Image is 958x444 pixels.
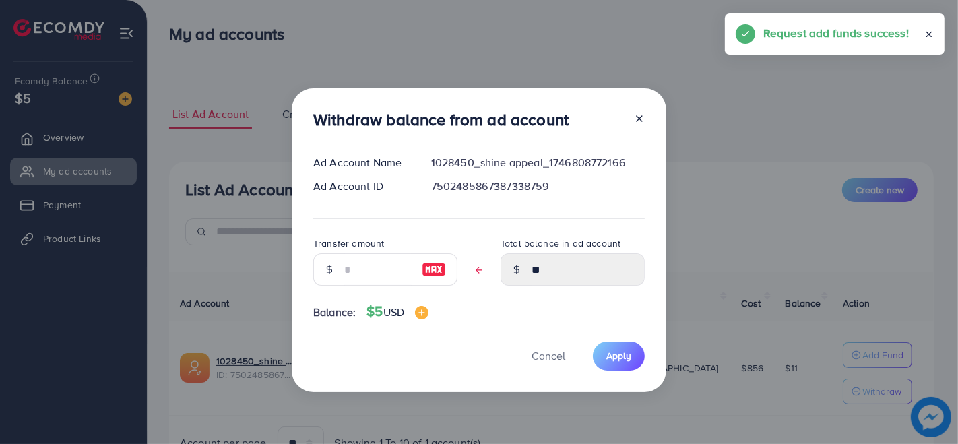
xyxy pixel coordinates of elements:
h5: Request add funds success! [763,24,909,42]
span: Apply [606,349,631,362]
div: Ad Account ID [302,179,420,194]
div: 7502485867387338759 [420,179,656,194]
div: 1028450_shine appeal_1746808772166 [420,155,656,170]
div: Ad Account Name [302,155,420,170]
img: image [415,306,428,319]
label: Total balance in ad account [501,236,620,250]
label: Transfer amount [313,236,384,250]
button: Apply [593,342,645,371]
h4: $5 [366,303,428,320]
h3: Withdraw balance from ad account [313,110,569,129]
span: USD [383,305,404,319]
img: image [422,261,446,278]
button: Cancel [515,342,582,371]
span: Balance: [313,305,356,320]
span: Cancel [532,348,565,363]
